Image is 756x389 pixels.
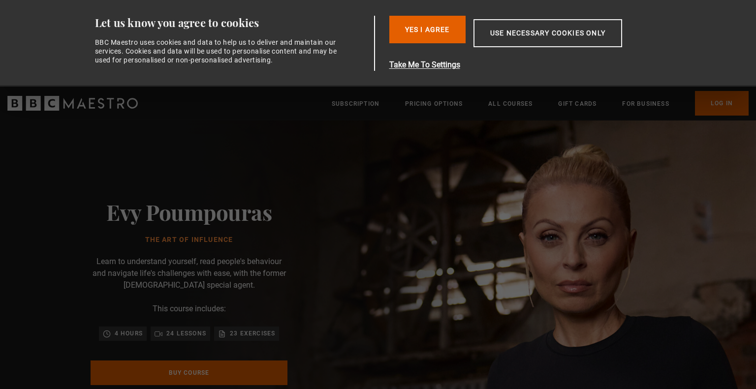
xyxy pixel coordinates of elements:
a: Subscription [332,99,379,109]
a: Log In [695,91,749,116]
button: Use necessary cookies only [473,19,622,47]
div: BBC Maestro uses cookies and data to help us to deliver and maintain our services. Cookies and da... [95,38,343,65]
a: For business [622,99,669,109]
h1: The Art of Influence [106,236,272,244]
nav: Primary [332,91,749,116]
p: 4 hours [115,329,143,338]
a: Pricing Options [405,99,463,109]
a: All Courses [488,99,533,109]
div: Let us know you agree to cookies [95,16,371,30]
a: Gift Cards [558,99,597,109]
p: 23 exercises [230,329,275,338]
svg: BBC Maestro [7,96,138,111]
button: Yes I Agree [389,16,466,43]
p: This course includes: [153,303,226,315]
h2: Evy Poumpouras [106,199,272,224]
p: 24 lessons [166,329,206,338]
button: Take Me To Settings [389,59,669,71]
p: Learn to understand yourself, read people's behaviour and navigate life's challenges with ease, w... [91,256,287,291]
